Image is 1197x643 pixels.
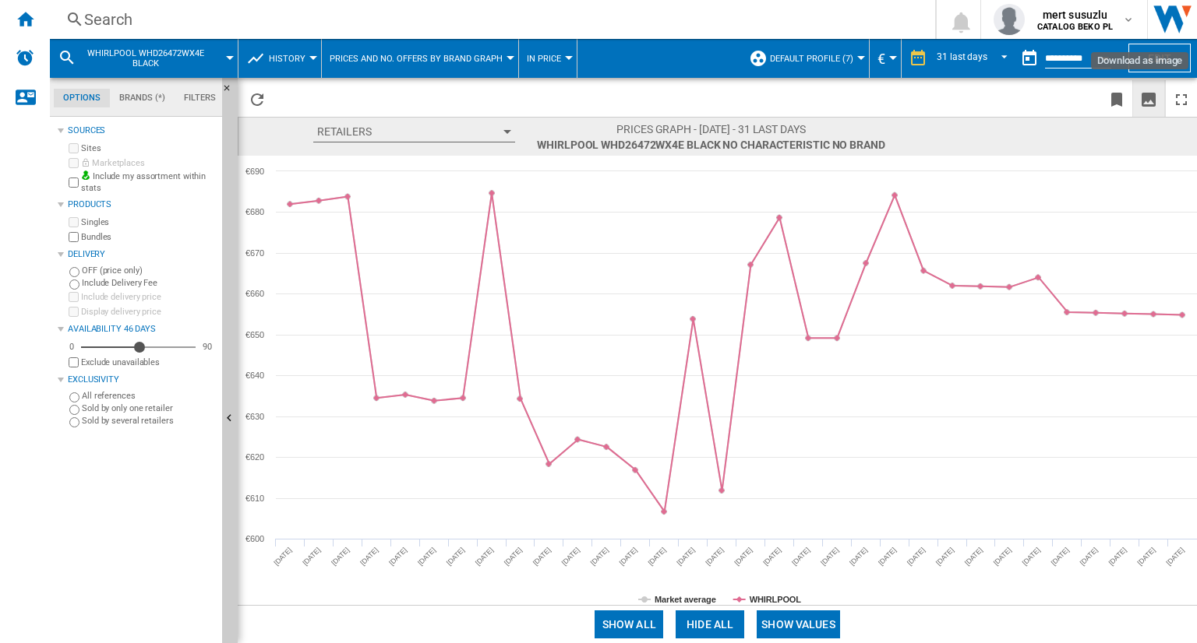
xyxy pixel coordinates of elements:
tspan: Market average [655,595,716,604]
img: mysite-bg-18x18.png [81,170,90,180]
label: Bundles [81,231,216,243]
button: € [877,39,893,78]
md-slider: Availability [81,339,196,355]
span: History [269,54,305,64]
span: € [877,51,885,67]
label: Sold by only one retailer [82,402,216,414]
button: Open calendar [1091,42,1119,70]
label: OFF (price only) [82,265,216,276]
div: Sources [68,125,216,137]
tspan: [DATE] [1021,546,1042,567]
div: 0 [65,341,78,353]
tspan: [DATE] [474,546,495,567]
div: Exclusivity [68,374,216,386]
label: Include my assortment within stats [81,170,216,195]
div: Search [84,9,895,30]
b: CATALOG BEKO PL [1037,22,1113,32]
md-tab-item: Options [54,89,110,107]
label: Sites [81,142,216,154]
label: Exclude unavailables [81,357,216,368]
tspan: €680 [245,207,264,216]
tspan: [DATE] [1165,546,1186,567]
md-select: REPORTS.WIZARD.STEPS.REPORT.STEPS.REPORT_OPTIONS.PERIOD: 31 last days [935,46,1014,72]
span: WHIRLPOOL WHD26472WX4E BLACK [83,48,208,69]
label: Singles [81,216,216,228]
tspan: [DATE] [387,546,408,567]
button: Bookmark this report [1101,80,1132,117]
button: Edit [1128,44,1191,72]
div: Default profile (7) [749,39,861,78]
button: WHIRLPOOL WHD26472WX4E BLACK [83,39,224,78]
span: WHIRLPOOL WHD26472WX4E BLACK No characteristic No brand [537,137,885,153]
tspan: [DATE] [560,546,581,567]
div: Delivery [68,248,216,261]
tspan: [DATE] [647,546,668,567]
span: Prices and No. offers by brand graph [330,54,503,64]
tspan: WHIRLPOOL [750,595,802,604]
label: Include delivery price [81,291,216,303]
label: Include Delivery Fee [82,277,216,289]
tspan: [DATE] [676,546,697,567]
tspan: €660 [245,289,264,298]
tspan: [DATE] [301,546,322,567]
label: Sold by several retailers [82,415,216,427]
input: Sold by only one retailer [69,405,79,415]
span: mert susuzlu [1037,7,1113,23]
tspan: [DATE] [704,546,726,567]
tspan: €690 [245,167,264,176]
input: Sold by several retailers [69,417,79,427]
label: Display delivery price [81,306,216,318]
tspan: [DATE] [330,546,351,567]
div: WHIRLPOOL WHD26472WX4E BLACK [58,39,230,78]
input: Include my assortment within stats [69,173,79,192]
div: History [246,39,313,78]
label: Marketplaces [81,157,216,169]
tspan: €620 [245,452,264,462]
input: Display delivery price [69,357,79,367]
div: 90 [199,341,216,353]
tspan: [DATE] [790,546,811,567]
label: All references [82,390,216,402]
div: Availability 46 Days [68,323,216,336]
input: OFF (price only) [69,267,79,277]
button: Reload [242,80,273,117]
tspan: €600 [245,534,264,543]
input: Singles [69,217,79,227]
tspan: [DATE] [906,546,927,567]
button: Maximize [1166,80,1197,117]
img: alerts-logo.svg [16,48,34,67]
tspan: [DATE] [934,546,955,567]
tspan: €630 [245,412,264,421]
button: Download as image [1133,80,1164,117]
button: md-calendar [1014,43,1045,74]
span: Default profile (7) [770,54,853,64]
tspan: [DATE] [358,546,380,567]
tspan: [DATE] [992,546,1013,567]
button: In price [527,39,569,78]
tspan: €670 [245,248,264,258]
tspan: [DATE] [761,546,782,567]
tspan: [DATE] [848,546,869,567]
span: Prices graph - [DATE] - 31 last days [537,121,885,137]
input: Marketplaces [69,158,79,168]
tspan: [DATE] [963,546,984,567]
md-menu: Currency [870,39,902,78]
div: 31 last days [937,51,987,62]
button: Hide all [676,610,744,638]
tspan: [DATE] [445,546,466,567]
input: Display delivery price [69,307,79,317]
tspan: €610 [245,494,264,503]
tspan: [DATE] [877,546,898,567]
button: Default profile (7) [770,39,861,78]
span: In price [527,54,561,64]
tspan: [DATE] [531,546,553,567]
tspan: [DATE] [733,546,754,567]
button: Prices and No. offers by brand graph [330,39,510,78]
tspan: [DATE] [618,546,639,567]
button: Hide [222,78,241,106]
tspan: €650 [245,330,264,339]
tspan: [DATE] [273,546,294,567]
tspan: [DATE] [1136,546,1157,567]
tspan: [DATE] [1079,546,1100,567]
